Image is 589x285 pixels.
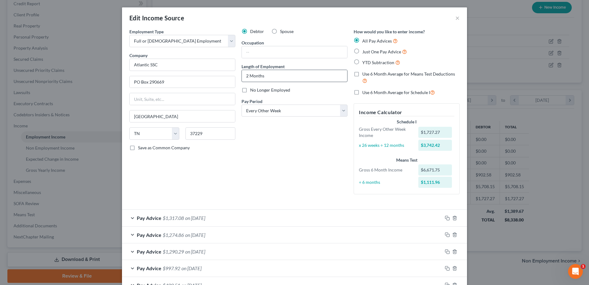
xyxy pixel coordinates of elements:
div: Schedule I [359,119,454,125]
span: No Longer Employed [250,87,290,93]
span: Just One Pay Advice [362,49,401,54]
span: All Pay Advices [362,38,392,43]
input: Enter address... [130,76,235,88]
div: Edit Income Source [129,14,184,22]
span: Spouse [280,29,294,34]
label: Occupation [242,39,264,46]
span: on [DATE] [185,215,205,221]
span: 1 [581,264,586,269]
input: Unit, Suite, etc... [130,93,235,105]
span: $1,290.29 [163,249,184,254]
div: x 26 weeks ÷ 12 months [356,142,415,148]
input: Enter zip... [185,127,235,140]
span: Use 6 Month Average for Schedule I [362,90,430,95]
span: Company [129,53,148,58]
span: $1,274.86 [163,232,184,238]
div: Gross Every Other Week Income [356,126,415,138]
input: Search company by name... [129,59,235,71]
span: on [DATE] [181,265,201,271]
div: Gross 6 Month Income [356,167,415,173]
input: Enter city... [130,110,235,122]
button: × [455,14,460,22]
label: Length of Employment [242,63,285,70]
span: on [DATE] [185,232,205,238]
span: Use 6 Month Average for Means Test Deductions [362,71,455,76]
span: Employment Type [129,29,164,34]
span: $1,317.08 [163,215,184,221]
span: Debtor [250,29,264,34]
div: $3,742.42 [418,140,452,151]
div: $6,671.75 [418,164,452,176]
div: Means Test [359,157,454,163]
div: ÷ 6 months [356,179,415,185]
h5: Income Calculator [359,109,454,116]
span: Pay Advice [137,249,161,254]
span: Pay Advice [137,265,161,271]
span: Save as Common Company [138,145,190,150]
span: Pay Period [242,99,262,104]
span: Pay Advice [137,232,161,238]
div: $1,727.27 [418,127,452,138]
input: -- [242,46,347,58]
div: $1,111.96 [418,177,452,188]
label: How would you like to enter income? [354,28,425,35]
iframe: Intercom live chat [568,264,583,279]
input: ex: 2 years [242,70,347,82]
span: Pay Advice [137,215,161,221]
span: $997.92 [163,265,180,271]
span: on [DATE] [185,249,205,254]
span: YTD Subtraction [362,60,394,65]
